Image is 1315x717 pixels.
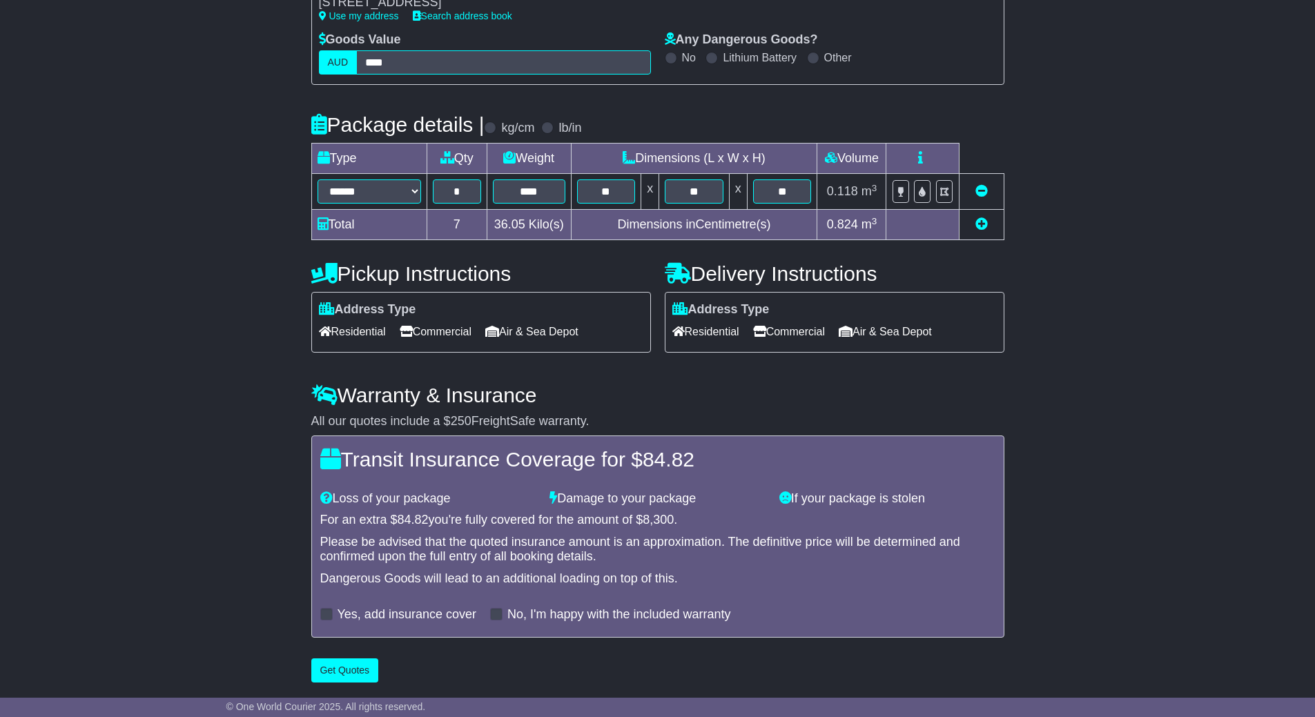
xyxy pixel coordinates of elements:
[507,607,731,622] label: No, I'm happy with the included warranty
[665,262,1004,285] h4: Delivery Instructions
[839,321,932,342] span: Air & Sea Depot
[487,210,571,240] td: Kilo(s)
[320,535,995,564] div: Please be advised that the quoted insurance amount is an approximation. The definitive price will...
[311,262,651,285] h4: Pickup Instructions
[824,51,852,64] label: Other
[320,513,995,528] div: For an extra $ you're fully covered for the amount of $ .
[398,513,429,527] span: 84.82
[543,491,772,507] div: Damage to your package
[311,384,1004,406] h4: Warranty & Insurance
[501,121,534,136] label: kg/cm
[320,571,995,587] div: Dangerous Goods will lead to an additional loading on top of this.
[319,50,358,75] label: AUD
[320,448,995,471] h4: Transit Insurance Coverage for $
[672,302,770,317] label: Address Type
[672,321,739,342] span: Residential
[485,321,578,342] span: Air & Sea Depot
[319,32,401,48] label: Goods Value
[311,210,427,240] td: Total
[682,51,696,64] label: No
[413,10,512,21] a: Search address book
[571,144,817,174] td: Dimensions (L x W x H)
[975,217,988,231] a: Add new item
[975,184,988,198] a: Remove this item
[729,174,747,210] td: x
[311,414,1004,429] div: All our quotes include a $ FreightSafe warranty.
[861,217,877,231] span: m
[861,184,877,198] span: m
[427,210,487,240] td: 7
[311,144,427,174] td: Type
[753,321,825,342] span: Commercial
[494,217,525,231] span: 36.05
[772,491,1002,507] div: If your package is stolen
[313,491,543,507] div: Loss of your package
[817,144,886,174] td: Volume
[723,51,797,64] label: Lithium Battery
[827,184,858,198] span: 0.118
[558,121,581,136] label: lb/in
[427,144,487,174] td: Qty
[319,321,386,342] span: Residential
[487,144,571,174] td: Weight
[643,513,674,527] span: 8,300
[571,210,817,240] td: Dimensions in Centimetre(s)
[226,701,426,712] span: © One World Courier 2025. All rights reserved.
[872,216,877,226] sup: 3
[311,113,485,136] h4: Package details |
[319,10,399,21] a: Use my address
[319,302,416,317] label: Address Type
[451,414,471,428] span: 250
[641,174,659,210] td: x
[311,658,379,682] button: Get Quotes
[872,183,877,193] sup: 3
[643,448,694,471] span: 84.82
[400,321,471,342] span: Commercial
[338,607,476,622] label: Yes, add insurance cover
[665,32,818,48] label: Any Dangerous Goods?
[827,217,858,231] span: 0.824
